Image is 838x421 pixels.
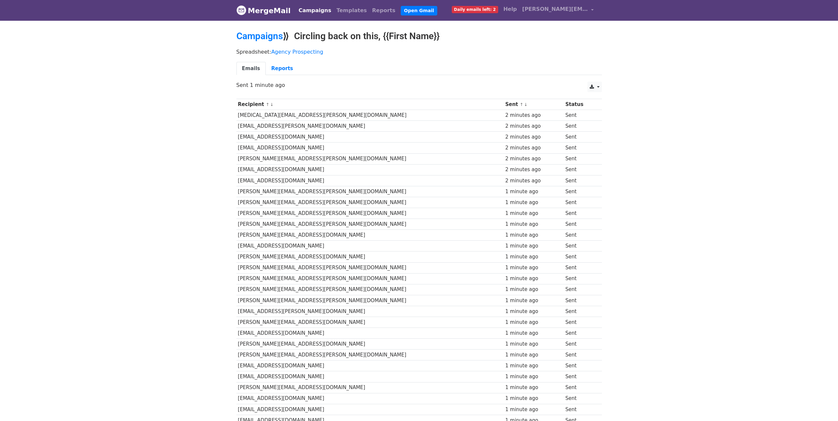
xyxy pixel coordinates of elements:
[564,262,597,273] td: Sent
[505,362,562,370] div: 1 minute ago
[564,382,597,393] td: Sent
[236,143,504,153] td: [EMAIL_ADDRESS][DOMAIN_NAME]
[236,262,504,273] td: [PERSON_NAME][EMAIL_ADDRESS][PERSON_NAME][DOMAIN_NAME]
[236,295,504,306] td: [PERSON_NAME][EMAIL_ADDRESS][PERSON_NAME][DOMAIN_NAME]
[236,241,504,251] td: [EMAIL_ADDRESS][DOMAIN_NAME]
[505,133,562,141] div: 2 minutes ago
[564,110,597,121] td: Sent
[236,328,504,339] td: [EMAIL_ADDRESS][DOMAIN_NAME]
[564,121,597,132] td: Sent
[236,197,504,208] td: [PERSON_NAME][EMAIL_ADDRESS][PERSON_NAME][DOMAIN_NAME]
[564,360,597,371] td: Sent
[236,306,504,317] td: [EMAIL_ADDRESS][PERSON_NAME][DOMAIN_NAME]
[564,164,597,175] td: Sent
[236,31,283,41] a: Campaigns
[236,186,504,197] td: [PERSON_NAME][EMAIL_ADDRESS][PERSON_NAME][DOMAIN_NAME]
[564,219,597,230] td: Sent
[334,4,369,17] a: Templates
[236,5,246,15] img: MergeMail logo
[564,306,597,317] td: Sent
[505,177,562,185] div: 2 minutes ago
[505,122,562,130] div: 2 minutes ago
[564,208,597,219] td: Sent
[236,339,504,350] td: [PERSON_NAME][EMAIL_ADDRESS][DOMAIN_NAME]
[236,208,504,219] td: [PERSON_NAME][EMAIL_ADDRESS][PERSON_NAME][DOMAIN_NAME]
[296,4,334,17] a: Campaigns
[401,6,437,15] a: Open Gmail
[505,406,562,413] div: 1 minute ago
[236,62,266,75] a: Emails
[564,186,597,197] td: Sent
[236,31,602,42] h2: ⟫ Circling back on this, {{First Name}}
[505,221,562,228] div: 1 minute ago
[505,351,562,359] div: 1 minute ago
[271,49,323,55] a: Agency Prospecting
[236,121,504,132] td: [EMAIL_ADDRESS][PERSON_NAME][DOMAIN_NAME]
[236,48,602,55] p: Spreadsheet:
[505,275,562,282] div: 1 minute ago
[564,132,597,143] td: Sent
[505,144,562,152] div: 2 minutes ago
[505,199,562,206] div: 1 minute ago
[505,253,562,261] div: 1 minute ago
[505,308,562,315] div: 1 minute ago
[505,166,562,173] div: 2 minutes ago
[564,230,597,241] td: Sent
[236,82,602,89] p: Sent 1 minute ago
[236,393,504,404] td: [EMAIL_ADDRESS][DOMAIN_NAME]
[236,175,504,186] td: [EMAIL_ADDRESS][DOMAIN_NAME]
[564,339,597,350] td: Sent
[564,273,597,284] td: Sent
[505,340,562,348] div: 1 minute ago
[564,404,597,415] td: Sent
[266,102,269,107] a: ↑
[564,197,597,208] td: Sent
[505,384,562,391] div: 1 minute ago
[505,188,562,196] div: 1 minute ago
[524,102,527,107] a: ↓
[369,4,398,17] a: Reports
[505,319,562,326] div: 1 minute ago
[505,373,562,381] div: 1 minute ago
[236,164,504,175] td: [EMAIL_ADDRESS][DOMAIN_NAME]
[564,371,597,382] td: Sent
[505,264,562,272] div: 1 minute ago
[564,99,597,110] th: Status
[564,175,597,186] td: Sent
[522,5,588,13] span: [PERSON_NAME][EMAIL_ADDRESS][DOMAIN_NAME]
[266,62,299,75] a: Reports
[236,284,504,295] td: [PERSON_NAME][EMAIL_ADDRESS][PERSON_NAME][DOMAIN_NAME]
[236,317,504,328] td: [PERSON_NAME][EMAIL_ADDRESS][DOMAIN_NAME]
[564,251,597,262] td: Sent
[236,219,504,230] td: [PERSON_NAME][EMAIL_ADDRESS][PERSON_NAME][DOMAIN_NAME]
[564,143,597,153] td: Sent
[236,251,504,262] td: [PERSON_NAME][EMAIL_ADDRESS][DOMAIN_NAME]
[236,153,504,164] td: [PERSON_NAME][EMAIL_ADDRESS][PERSON_NAME][DOMAIN_NAME]
[236,404,504,415] td: [EMAIL_ADDRESS][DOMAIN_NAME]
[505,395,562,402] div: 1 minute ago
[236,382,504,393] td: [PERSON_NAME][EMAIL_ADDRESS][DOMAIN_NAME]
[564,393,597,404] td: Sent
[564,153,597,164] td: Sent
[236,110,504,121] td: [MEDICAL_DATA][EMAIL_ADDRESS][PERSON_NAME][DOMAIN_NAME]
[504,99,564,110] th: Sent
[236,273,504,284] td: [PERSON_NAME][EMAIL_ADDRESS][PERSON_NAME][DOMAIN_NAME]
[270,102,274,107] a: ↓
[564,317,597,328] td: Sent
[505,210,562,217] div: 1 minute ago
[505,231,562,239] div: 1 minute ago
[236,360,504,371] td: [EMAIL_ADDRESS][DOMAIN_NAME]
[236,4,291,17] a: MergeMail
[505,329,562,337] div: 1 minute ago
[505,242,562,250] div: 1 minute ago
[520,3,597,18] a: [PERSON_NAME][EMAIL_ADDRESS][DOMAIN_NAME]
[564,284,597,295] td: Sent
[236,230,504,241] td: [PERSON_NAME][EMAIL_ADDRESS][DOMAIN_NAME]
[501,3,520,16] a: Help
[236,371,504,382] td: [EMAIL_ADDRESS][DOMAIN_NAME]
[564,241,597,251] td: Sent
[564,350,597,360] td: Sent
[505,155,562,163] div: 2 minutes ago
[236,132,504,143] td: [EMAIL_ADDRESS][DOMAIN_NAME]
[564,295,597,306] td: Sent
